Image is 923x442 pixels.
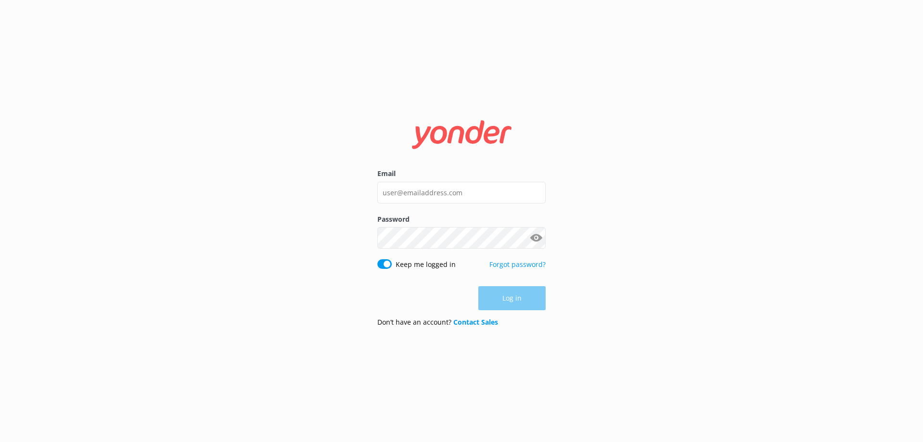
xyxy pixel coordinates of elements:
[377,214,546,225] label: Password
[377,317,498,328] p: Don’t have an account?
[526,228,546,248] button: Show password
[453,317,498,327] a: Contact Sales
[377,182,546,203] input: user@emailaddress.com
[396,259,456,270] label: Keep me logged in
[377,168,546,179] label: Email
[489,260,546,269] a: Forgot password?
